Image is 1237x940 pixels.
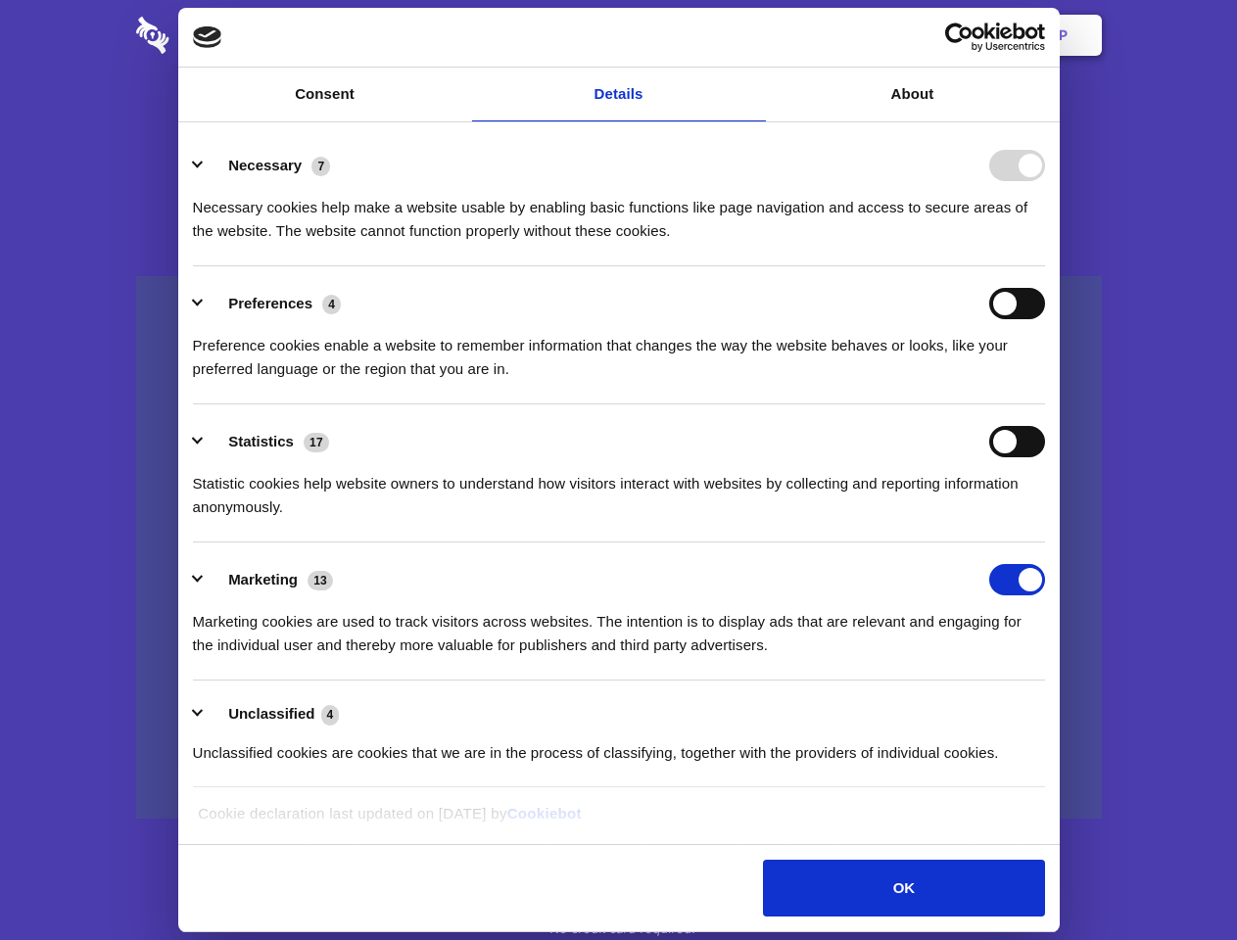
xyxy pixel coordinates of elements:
div: Marketing cookies are used to track visitors across websites. The intention is to display ads tha... [193,595,1045,657]
span: 4 [322,295,341,314]
div: Cookie declaration last updated on [DATE] by [183,802,1054,840]
div: Preference cookies enable a website to remember information that changes the way the website beha... [193,319,1045,381]
button: Statistics (17) [193,426,342,457]
div: Statistic cookies help website owners to understand how visitors interact with websites by collec... [193,457,1045,519]
a: Usercentrics Cookiebot - opens in a new window [874,23,1045,52]
a: About [766,68,1060,121]
button: Marketing (13) [193,564,346,595]
span: 4 [321,705,340,725]
a: Consent [178,68,472,121]
button: OK [763,860,1044,916]
a: Cookiebot [507,805,582,822]
a: Details [472,68,766,121]
a: Contact [794,5,884,66]
a: Login [888,5,974,66]
label: Preferences [228,295,312,311]
iframe: Drift Widget Chat Controller [1139,842,1213,916]
h4: Auto-redaction of sensitive data, encrypted data sharing and self-destructing private chats. Shar... [136,178,1102,243]
button: Necessary (7) [193,150,343,181]
a: Wistia video thumbnail [136,276,1102,820]
img: logo [193,26,222,48]
span: 17 [304,433,329,452]
label: Necessary [228,157,302,173]
a: Pricing [575,5,660,66]
button: Unclassified (4) [193,702,352,727]
label: Marketing [228,571,298,587]
label: Statistics [228,433,294,449]
button: Preferences (4) [193,288,354,319]
img: logo-wordmark-white-trans-d4663122ce5f474addd5e946df7df03e33cb6a1c49d2221995e7729f52c070b2.svg [136,17,304,54]
div: Necessary cookies help make a website usable by enabling basic functions like page navigation and... [193,181,1045,243]
div: Unclassified cookies are cookies that we are in the process of classifying, together with the pro... [193,727,1045,765]
span: 13 [308,571,333,590]
h1: Eliminate Slack Data Loss. [136,88,1102,159]
span: 7 [311,157,330,176]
